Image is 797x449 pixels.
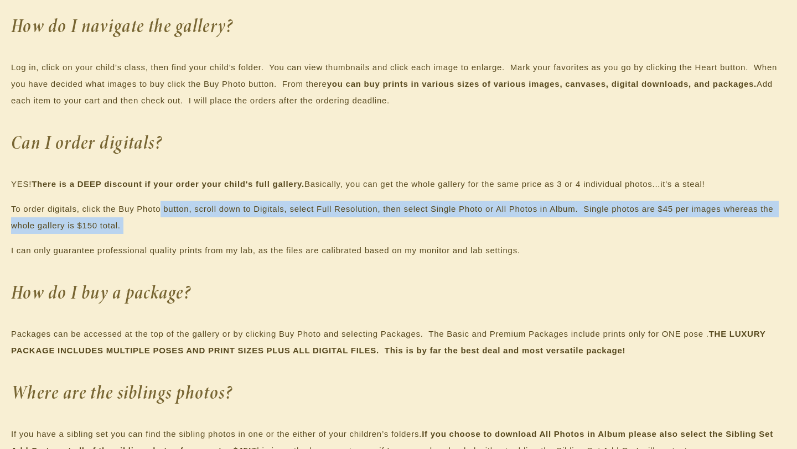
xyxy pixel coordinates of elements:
[11,242,782,259] p: I can only guarantee professional quality prints from my lab, as the files are calibrated based o...
[11,326,782,359] p: Packages can be accessed at the top of the gallery or by clicking Buy Photo and selecting Package...
[327,79,757,88] strong: you can buy prints in various sizes of various images, canvases, digital downloads, and packages.
[11,176,782,192] p: YES! Basically, you can get the whole gallery for the same price as 3 or 4 individual photos...it...
[32,179,304,189] strong: There is a DEEP discount if your order your child's full gallery.
[11,59,782,109] p: Log in, click on your child’s class, then find your child’s folder. You can view thumbnails and c...
[11,9,782,43] h2: How do I navigate the gallery?
[11,126,782,159] h2: Can I order digitals?
[11,275,782,309] h2: How do I buy a package?
[11,375,782,409] h2: Where are the siblings photos?
[11,201,782,234] p: To order digitals, click the Buy Photo button, scroll down to Digitals, select Full Resolution, t...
